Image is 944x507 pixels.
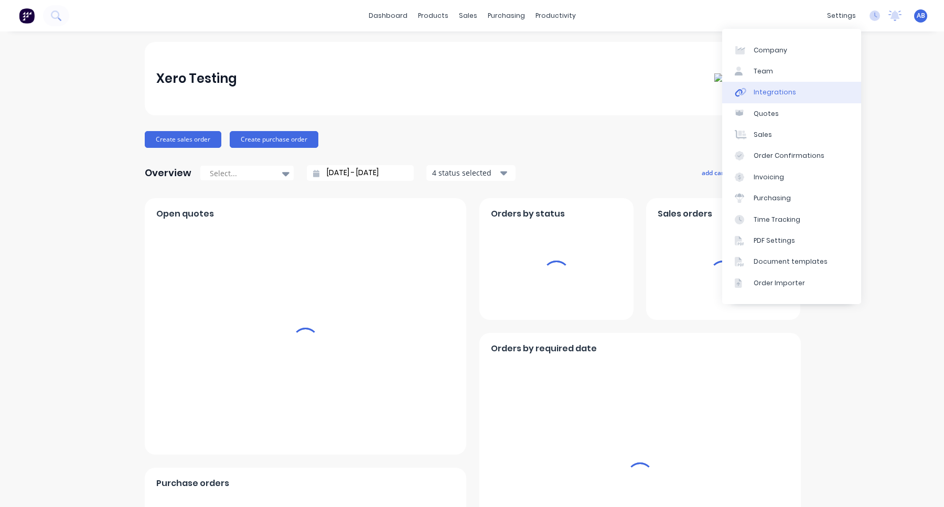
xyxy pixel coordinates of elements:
div: Quotes [754,109,779,118]
button: Create purchase order [230,131,318,148]
span: Orders by status [491,208,565,220]
a: Quotes [722,103,861,124]
span: Orders by required date [491,342,597,355]
div: settings [822,8,861,24]
a: Purchasing [722,188,861,209]
div: PDF Settings [754,236,795,245]
div: Company [754,46,787,55]
div: Sales [754,130,772,139]
a: Integrations [722,82,861,103]
div: Integrations [754,88,796,97]
div: Invoicing [754,172,784,182]
span: Sales orders [658,208,712,220]
a: Company [722,39,861,60]
button: 4 status selected [426,165,516,181]
a: PDF Settings [722,230,861,251]
a: Time Tracking [722,209,861,230]
div: Order Confirmations [754,151,824,160]
div: Order Importer [754,278,805,288]
span: AB [917,11,925,20]
div: Time Tracking [754,215,800,224]
a: Order Importer [722,273,861,294]
a: Team [722,61,861,82]
button: add card [695,166,734,179]
span: Open quotes [156,208,214,220]
div: purchasing [482,8,530,24]
div: products [413,8,454,24]
a: Document templates [722,251,861,272]
a: dashboard [363,8,413,24]
div: Xero Testing [156,68,237,89]
div: sales [454,8,482,24]
img: Xero Testing [714,73,766,84]
button: Create sales order [145,131,221,148]
div: Team [754,67,773,76]
span: Purchase orders [156,477,229,490]
a: Sales [722,124,861,145]
div: Document templates [754,257,828,266]
a: Invoicing [722,167,861,188]
div: 4 status selected [432,167,498,178]
a: Order Confirmations [722,145,861,166]
div: productivity [530,8,581,24]
div: Purchasing [754,193,791,203]
div: Overview [145,163,191,184]
img: Factory [19,8,35,24]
